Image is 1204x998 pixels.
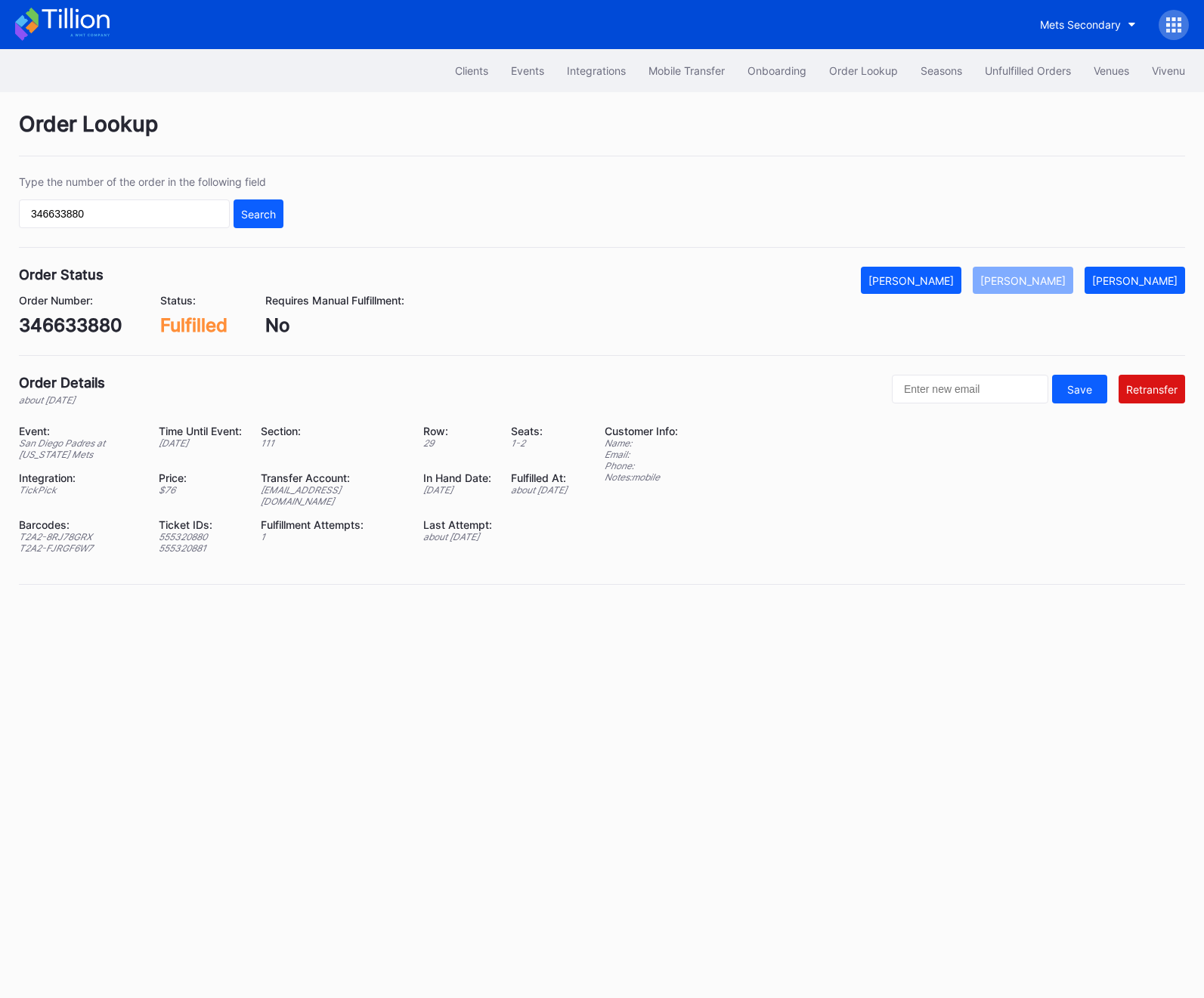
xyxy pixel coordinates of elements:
[261,484,405,507] div: [EMAIL_ADDRESS][DOMAIN_NAME]
[511,64,544,77] div: Events
[423,531,492,542] div: about [DATE]
[159,531,242,542] div: 555320880
[892,375,1048,403] input: Enter new email
[829,64,898,77] div: Order Lookup
[605,437,678,449] div: Name:
[1085,267,1185,294] button: [PERSON_NAME]
[921,64,962,77] div: Seasons
[19,437,140,460] div: San Diego Padres at [US_STATE] Mets
[423,437,492,449] div: 29
[747,64,806,77] div: Onboarding
[605,471,678,483] div: Notes: mobile
[261,518,405,531] div: Fulfillment Attempts:
[19,375,105,391] div: Order Details
[19,314,122,336] div: 346633880
[1067,383,1092,396] div: Save
[637,57,736,85] button: Mobile Transfer
[909,57,973,85] button: Seasons
[1029,11,1147,39] button: Mets Secondary
[1082,57,1141,85] button: Venues
[648,64,725,77] div: Mobile Transfer
[1152,64,1185,77] div: Vivenu
[444,57,500,85] button: Clients
[19,425,140,437] div: Event:
[261,437,405,449] div: 111
[423,518,492,531] div: Last Attempt:
[973,57,1082,85] button: Unfulfilled Orders
[605,425,678,437] div: Customer Info:
[19,199,230,228] input: GT59662
[19,111,1185,156] div: Order Lookup
[19,531,140,542] div: T2A2-8RJ78GRX
[159,518,242,531] div: Ticket IDs:
[980,274,1066,287] div: [PERSON_NAME]
[261,531,405,542] div: 1
[511,437,567,449] div: 1 - 2
[159,437,242,449] div: [DATE]
[265,314,404,336] div: No
[1052,375,1107,403] button: Save
[159,484,242,496] div: $ 76
[159,542,242,554] div: 555320881
[160,294,227,307] div: Status:
[1119,375,1185,403] button: Retransfer
[1092,274,1178,287] div: [PERSON_NAME]
[234,199,283,228] button: Search
[19,518,140,531] div: Barcodes:
[567,64,626,77] div: Integrations
[605,449,678,460] div: Email:
[1040,18,1121,31] div: Mets Secondary
[19,267,104,283] div: Order Status
[556,57,637,85] button: Integrations
[159,471,242,484] div: Price:
[423,484,492,496] div: [DATE]
[261,425,405,437] div: Section:
[1141,57,1196,85] button: Vivenu
[1094,64,1129,77] div: Venues
[265,294,404,307] div: Requires Manual Fulfillment:
[605,460,678,471] div: Phone:
[868,274,954,287] div: [PERSON_NAME]
[160,314,227,336] div: Fulfilled
[511,471,567,484] div: Fulfilled At:
[241,208,276,221] div: Search
[455,64,488,77] div: Clients
[19,484,140,496] div: TickPick
[159,425,242,437] div: Time Until Event:
[985,64,1071,77] div: Unfulfilled Orders
[861,267,961,294] button: [PERSON_NAME]
[500,57,556,85] button: Events
[19,294,122,307] div: Order Number:
[736,57,818,85] button: Onboarding
[19,542,140,554] div: T2A2-FJRGF6W7
[818,57,909,85] button: Order Lookup
[1126,383,1178,396] div: Retransfer
[261,471,405,484] div: Transfer Account:
[423,471,492,484] div: In Hand Date:
[19,471,140,484] div: Integration:
[973,267,1073,294] button: [PERSON_NAME]
[511,484,567,496] div: about [DATE]
[511,425,567,437] div: Seats:
[19,394,105,406] div: about [DATE]
[19,175,283,188] div: Type the number of the order in the following field
[423,425,492,437] div: Row:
